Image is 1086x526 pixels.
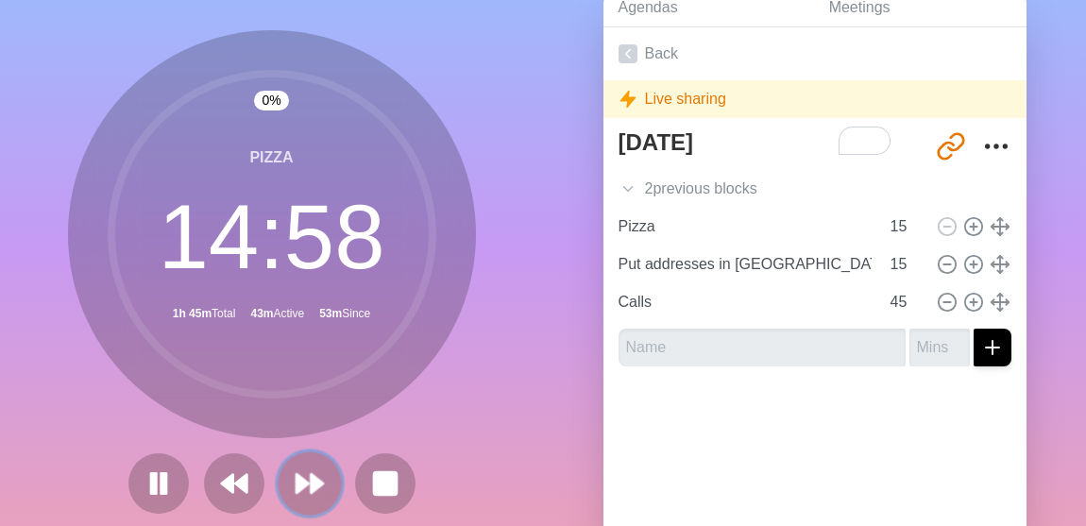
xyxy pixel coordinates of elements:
[619,329,906,366] input: Name
[611,246,879,283] input: Name
[977,127,1015,165] button: More
[603,80,1027,118] div: Live sharing
[883,246,928,283] input: Mins
[603,170,1027,208] div: 2 previous block
[883,283,928,321] input: Mins
[611,283,879,321] input: Name
[750,178,757,200] span: s
[932,127,970,165] button: Share link
[611,208,879,246] input: Name
[909,329,970,366] input: Mins
[611,122,925,163] textarea: To enrich screen reader interactions, please activate Accessibility in Grammarly extension settings
[603,27,1027,80] a: Back
[883,208,928,246] input: Mins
